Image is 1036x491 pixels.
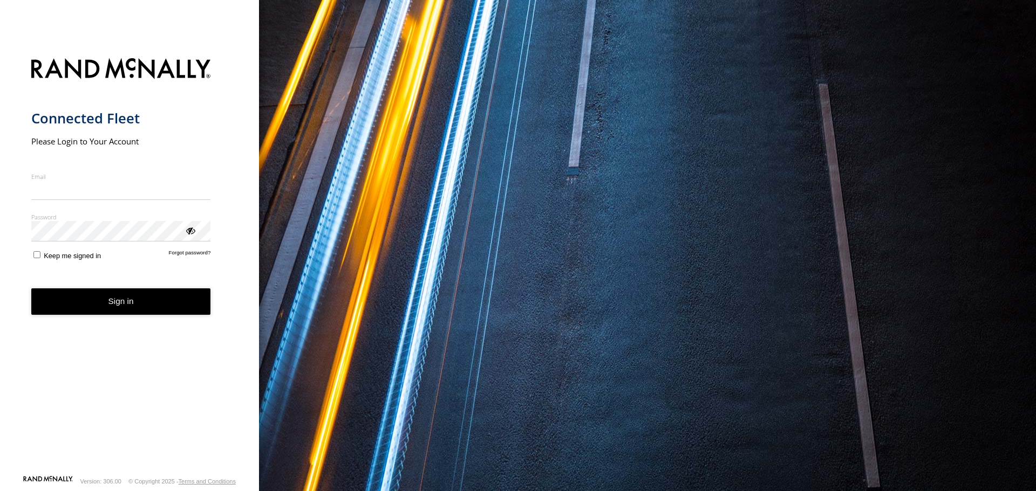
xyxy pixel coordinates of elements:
button: Sign in [31,288,211,315]
img: Rand McNally [31,56,211,84]
input: Keep me signed in [33,251,40,258]
a: Visit our Website [23,476,73,487]
label: Password [31,213,211,221]
div: ViewPassword [185,225,195,236]
h1: Connected Fleet [31,109,211,127]
span: Keep me signed in [44,252,101,260]
a: Terms and Conditions [179,478,236,485]
div: © Copyright 2025 - [128,478,236,485]
form: main [31,52,228,475]
div: Version: 306.00 [80,478,121,485]
a: Forgot password? [169,250,211,260]
label: Email [31,172,211,181]
h2: Please Login to Your Account [31,136,211,147]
